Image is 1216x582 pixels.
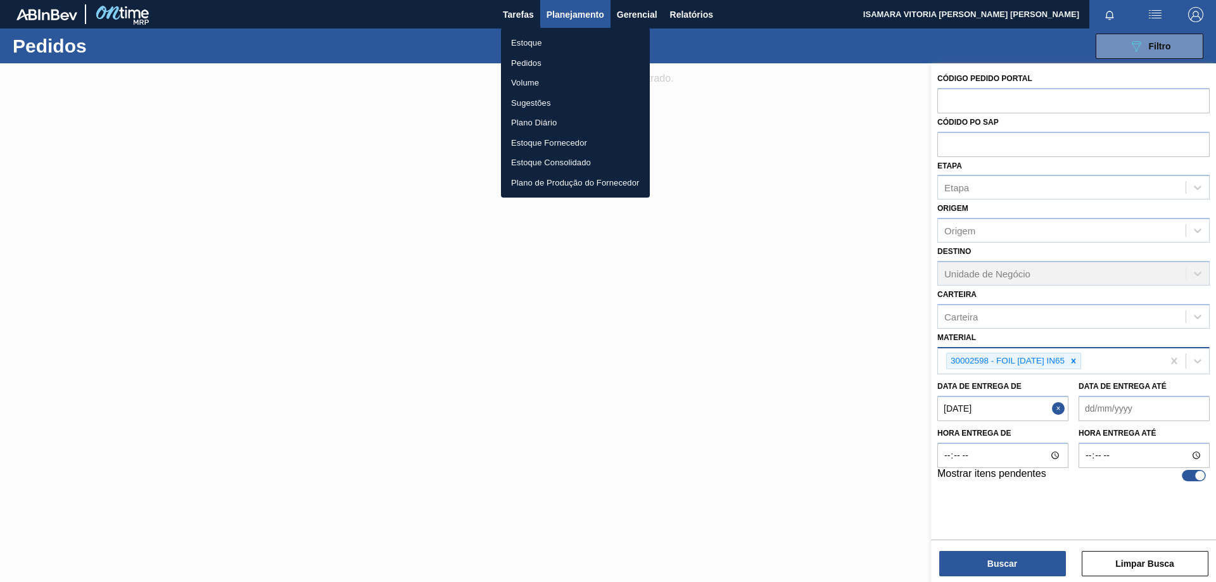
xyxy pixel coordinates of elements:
a: Volume [501,73,650,93]
a: Estoque Consolidado [501,153,650,173]
a: Plano de Produção do Fornecedor [501,173,650,193]
a: Sugestões [501,93,650,113]
a: Estoque Fornecedor [501,133,650,153]
a: Plano Diário [501,113,650,133]
a: Estoque [501,33,650,53]
a: Pedidos [501,53,650,73]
